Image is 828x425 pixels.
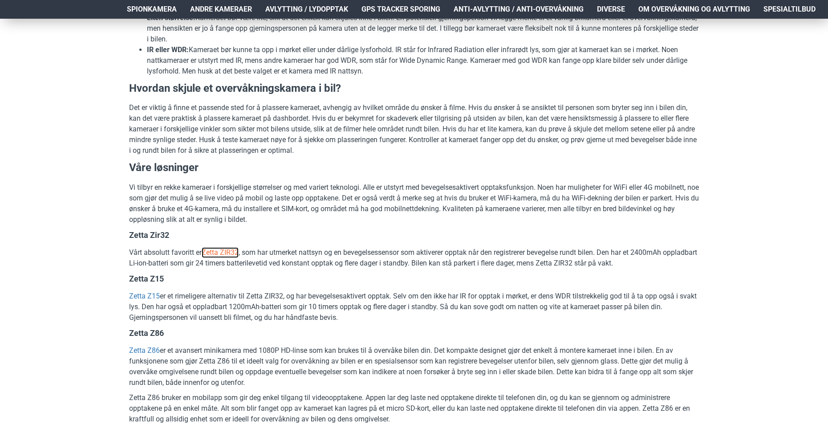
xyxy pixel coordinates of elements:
[190,4,252,15] span: Andre kameraer
[129,345,699,388] p: er et avansert minikamera med 1080P HD-linse som kan brukes til å overvåke bilen din. Det kompakt...
[129,81,699,96] h3: Hvordan skjule et overvåkningskamera i bil?
[454,4,584,15] span: Anti-avlytting / Anti-overvåkning
[129,291,699,323] p: er et rimeligere alternativ til Zetta ZIR32, og har bevegelsesaktivert opptak. Selv om den ikke h...
[763,4,816,15] span: Spesialtilbud
[129,160,699,176] h3: Våre løsninger
[597,4,625,15] span: Diverse
[147,13,195,22] strong: Liten størrelse:
[129,345,160,356] a: Zetta Z86
[147,12,699,45] li: Kameraet bør være lite, slik at det enkelt kan skjules inne i bilen. En potensiell gjerningsperso...
[361,4,440,15] span: GPS Tracker Sporing
[265,4,348,15] span: Avlytting / Lydopptak
[147,45,699,77] li: Kameraet bør kunne ta opp i mørket eller under dårlige lysforhold. IR står for Infrared Radiation...
[638,4,750,15] span: Om overvåkning og avlytting
[129,327,699,339] h4: Zetta Z86
[127,4,177,15] span: Spionkamera
[129,229,699,241] h4: Zetta Zir32
[129,247,699,269] p: Vårt absolutt favoritt er , som har utmerket nattsyn og en bevegelsessensor som aktiverer opptak ...
[129,102,699,156] p: Det er viktig å finne et passende sted for å plassere kameraet, avhengig av hvilket område du øns...
[129,291,160,302] a: Zetta Z15
[129,392,699,425] p: Zetta Z86 bruker en mobilapp som gir deg enkel tilgang til videoopptakene. Appen lar deg laste ne...
[147,45,189,54] strong: IR eller WDR:
[129,273,699,284] h4: Zetta Z15
[129,182,699,225] p: Vi tilbyr en rekke kameraer i forskjellige størrelser og med variert teknologi. Alle er utstyrt m...
[202,247,239,258] a: Zetta ZIR32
